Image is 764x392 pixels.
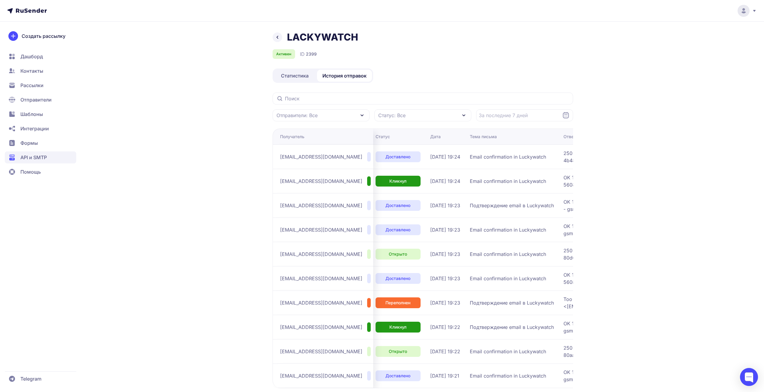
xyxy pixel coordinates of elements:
span: [DATE] 19:23 [430,202,460,209]
span: [EMAIL_ADDRESS][DOMAIN_NAME] [280,153,362,160]
span: [EMAIL_ADDRESS][DOMAIN_NAME] [280,202,362,209]
span: Помощь [20,168,41,175]
span: Дашборд [20,53,43,60]
span: [DATE] 19:22 [430,324,460,331]
div: Тема письма [470,134,497,140]
span: Статус: Все [378,112,406,119]
div: Дата [430,134,441,140]
span: 2399 [306,51,317,57]
span: Доставлено [385,275,410,281]
span: [EMAIL_ADDRESS][DOMAIN_NAME] [280,275,362,282]
div: Статус [376,134,390,140]
span: [DATE] 19:23 [430,226,460,233]
span: [EMAIL_ADDRESS][DOMAIN_NAME] [280,226,362,233]
span: Подтверждение email в Luckywatch [470,299,554,306]
span: [DATE] 19:24 [430,178,460,185]
a: История отправок [317,70,372,82]
span: OK 1757089282 38308e7fff4ca-337f53050d2si22258161fa.512 - gsmtp [563,369,714,383]
span: Открыто [389,251,407,257]
span: Email confirmation in Luckywatch [470,178,546,185]
span: Интеграции [20,125,49,132]
span: Доставлено [385,373,410,379]
span: Кликнул [389,324,406,330]
span: Кликнул [389,178,406,184]
span: Статистика [281,72,309,79]
a: Telegram [5,373,76,385]
span: Создать рассылку [22,32,65,40]
span: Контакты [20,67,43,74]
span: [EMAIL_ADDRESS][DOMAIN_NAME] [280,324,362,331]
span: 250 2.0.0 OK 1757089361 af79cd13be357-80aac237c02si285963685a.431 - gsmtp [563,344,714,359]
span: 250 2.0.0 OK 1757089478 d75a77b69052e-4b48f7e6157si30055801cf.1063 - gsmtp [563,150,714,164]
span: Переполнен [385,300,410,306]
span: OK 1757089433 38308e7fff4ca-337f5306db1si21599861fa.527 - gsmtp [563,223,714,237]
span: OK 1757089434 2adb3069b0e04-5608abd3bf7si2182228e87.141 - gsmtp [563,198,714,213]
span: Email confirmation in Luckywatch [470,372,546,379]
span: [DATE] 19:24 [430,153,460,160]
span: API и SMTP [20,154,47,161]
span: [EMAIL_ADDRESS][DOMAIN_NAME] [280,348,362,355]
span: OK 1757089368 38308e7fff4ca-337f50bc62bsi21829741fa.329 - gsmtp [563,320,714,334]
span: Email confirmation in Luckywatch [470,348,546,355]
span: [EMAIL_ADDRESS][DOMAIN_NAME] [280,372,362,379]
div: ID [300,50,317,58]
span: [EMAIL_ADDRESS][DOMAIN_NAME] [280,299,362,306]
span: [DATE] 19:23 [430,275,460,282]
span: 250 2.0.0 OK 1757089405 af79cd13be357-80d6f37efb0si233492785a.1052 - gsmtp [563,247,714,261]
span: Формы [20,139,38,147]
a: Статистика [274,70,316,82]
span: Email confirmation in Luckywatch [470,251,546,258]
span: Активен [276,52,291,56]
span: Email confirmation in Luckywatch [470,275,546,282]
span: [DATE] 19:21 [430,372,459,379]
span: Подтверждение email в Luckywatch [470,202,554,209]
span: Email confirmation in Luckywatch [470,153,546,160]
span: Too many failures (Some recipients temp failed: <[EMAIL_ADDRESS][DOMAIN_NAME]>) [563,296,714,310]
span: Доставлено [385,154,410,160]
span: Отправители [20,96,52,103]
div: Ответ SMTP [563,134,589,140]
span: История отправок [322,72,367,79]
span: [DATE] 19:22 [430,348,460,355]
span: OK 1757089447 2adb3069b0e04-5608ad14382si2164423e87.386 - gsmtp [563,174,714,188]
input: Поиск [273,93,573,105]
span: Доставлено [385,227,410,233]
span: [EMAIL_ADDRESS][DOMAIN_NAME] [280,178,362,185]
h1: LACKYWATCH [287,31,358,43]
div: Получатель [280,134,304,140]
span: Email confirmation in Luckywatch [470,226,546,233]
span: Шаблоны [20,111,43,118]
span: Отправители: Все [276,112,318,119]
span: [DATE] 19:23 [430,251,460,258]
input: Datepicker input [476,109,573,121]
span: Подтверждение email в Luckywatch [470,324,554,331]
span: Открыто [389,348,407,354]
span: [DATE] 19:23 [430,299,460,306]
span: Рассылки [20,82,44,89]
span: [EMAIL_ADDRESS][DOMAIN_NAME] [280,251,362,258]
span: Telegram [20,375,41,382]
span: Доставлено [385,202,410,208]
span: OK 1757089397 2adb3069b0e04-5608ad7239csi2172210e87.596 - gsmtp [563,271,714,286]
